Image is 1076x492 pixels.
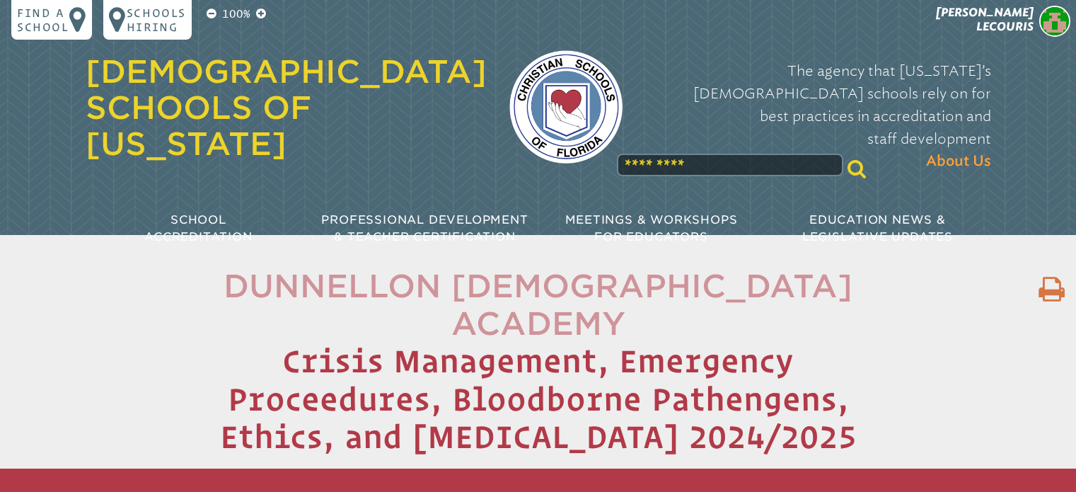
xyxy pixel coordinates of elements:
img: csf-logo-web-colors.png [509,50,623,164]
span: [PERSON_NAME] Lecouris [936,6,1034,33]
p: Schools Hiring [127,6,186,34]
span: Dunnellon [DEMOGRAPHIC_DATA] Academy [224,268,852,343]
a: [DEMOGRAPHIC_DATA] Schools of [US_STATE] [86,53,487,162]
p: Find a school [17,6,69,34]
span: Crisis Management, Emergency Proceedures, Bloodborne Pathengens, Ethics, and [MEDICAL_DATA] 2024/... [220,343,857,454]
img: 928195b70fb172cf12a964a59dd449b0 [1039,6,1070,37]
span: Meetings & Workshops for Educators [565,213,738,244]
span: Professional Development & Teacher Certification [321,213,528,244]
span: About Us [926,150,991,173]
p: The agency that [US_STATE]’s [DEMOGRAPHIC_DATA] schools rely on for best practices in accreditati... [645,59,991,173]
p: 100% [219,6,253,23]
span: School Accreditation [144,213,252,244]
span: Education News & Legislative Updates [802,213,953,244]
